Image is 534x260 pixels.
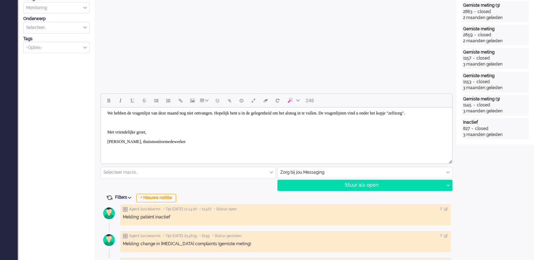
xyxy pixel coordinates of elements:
[283,94,302,106] button: AI
[463,85,527,91] div: 3 maanden geleden
[476,55,490,61] div: closed
[235,94,247,106] button: Delay message
[211,94,223,106] button: Emoticons
[463,119,527,125] div: Inactief
[471,79,476,85] div: -
[446,157,452,163] div: Resize
[463,9,472,15] div: 2863
[278,180,444,191] div: Stuur als open
[6,32,85,37] span: [PERSON_NAME], thuismonitormedewerker
[475,126,488,132] div: closed
[102,94,114,106] button: Bold
[472,102,477,108] div: -
[186,94,198,106] button: Insert/edit image
[6,22,45,27] span: Met vriendelijke groet,
[23,16,90,22] div: Onderwerp
[463,2,527,8] div: Gemiste meting (3)
[114,94,126,106] button: Italic
[101,107,452,157] iframe: Rich Text Area
[463,15,527,21] div: 2 maanden geleden
[212,234,241,239] span: • Status gesloten
[471,55,476,61] div: -
[163,207,197,212] span: • Tijd [DATE] 11:14:20
[123,214,448,220] div: Melding: patiënt inactief
[129,234,161,239] span: Agent lusciialarms
[6,3,304,8] span: We hebben de vragenlijst van deze maand nog niet ontvangen. Hopelijk bent u in de gelegenheid om ...
[478,32,491,38] div: closed
[463,26,527,32] div: Gemiste meting
[174,94,186,106] button: Insert/edit link
[302,94,317,106] button: 246
[214,207,237,212] span: • Status open
[123,241,448,247] div: Melding: change in [MEDICAL_DATA] complaints (gemiste meting)
[162,94,174,106] button: Numbered list
[23,42,90,54] div: Select Tags
[463,55,471,61] div: 1157
[463,108,527,114] div: 3 maanden geleden
[198,94,211,106] button: Table
[126,94,138,106] button: Underline
[463,32,473,38] div: 2859
[150,94,162,106] button: Bullet list
[129,207,161,212] span: Agent lusciialarms
[306,98,314,103] span: 246
[136,194,176,202] div: + Nieuwe notitie
[100,204,118,222] img: avatar
[138,94,150,106] button: Strikethrough
[463,126,470,132] div: 827
[463,73,527,79] div: Gemiste meting
[247,94,259,106] button: Fullscreen
[463,38,527,44] div: 2 maanden geleden
[463,102,472,108] div: 1145
[123,207,128,212] img: ic_note_grey.svg
[259,94,271,106] button: Clear formatting
[463,49,527,55] div: Gemiste meting
[199,207,211,212] span: • 11407
[23,36,90,42] div: Tags
[463,61,527,67] div: 3 maanden geleden
[478,9,491,15] div: closed
[463,79,471,85] div: 1153
[472,9,478,15] div: -
[463,132,527,138] div: 3 maanden geleden
[115,195,134,200] span: Filters
[463,96,527,102] div: Gemiste meting (3)
[100,231,118,249] img: avatar
[470,126,475,132] div: -
[477,102,490,108] div: closed
[199,234,210,239] span: • 6159
[163,234,197,239] span: • Tijd [DATE] 23:46:55
[473,32,478,38] div: -
[271,94,283,106] button: Reset content
[223,94,235,106] button: Add attachment
[123,234,128,239] img: ic_note_grey.svg
[476,79,490,85] div: closed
